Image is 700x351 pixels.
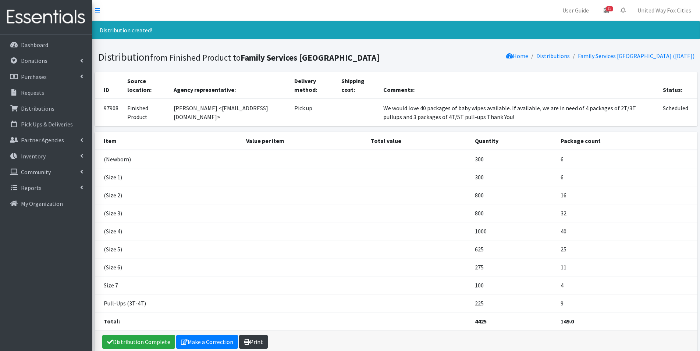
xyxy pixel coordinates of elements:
[3,149,89,164] a: Inventory
[95,186,242,204] td: (Size 2)
[337,72,379,99] th: Shipping cost:
[95,132,242,150] th: Item
[578,52,694,60] a: Family Services [GEOGRAPHIC_DATA] ([DATE])
[470,294,556,312] td: 225
[98,51,394,64] h1: Distribution
[95,276,242,294] td: Size 7
[242,132,366,150] th: Value per item
[536,52,570,60] a: Distributions
[3,133,89,147] a: Partner Agencies
[366,132,470,150] th: Total value
[169,72,290,99] th: Agency representative:
[95,150,242,168] td: (Newborn)
[470,258,556,276] td: 275
[556,294,697,312] td: 9
[561,318,574,325] strong: 149.0
[21,89,44,96] p: Requests
[104,318,120,325] strong: Total:
[21,153,46,160] p: Inventory
[3,196,89,211] a: My Organization
[606,6,613,11] span: 15
[556,150,697,168] td: 6
[241,52,380,63] b: Family Services [GEOGRAPHIC_DATA]
[658,99,697,126] td: Scheduled
[3,37,89,52] a: Dashboard
[506,52,528,60] a: Home
[150,52,380,63] small: from Finished Product to
[556,168,697,186] td: 6
[21,168,51,176] p: Community
[470,204,556,222] td: 800
[470,240,556,258] td: 625
[3,180,89,195] a: Reports
[470,186,556,204] td: 800
[632,3,697,18] a: United Way Fox Cities
[557,3,595,18] a: User Guide
[123,72,170,99] th: Source location:
[21,73,47,80] p: Purchases
[3,69,89,84] a: Purchases
[470,150,556,168] td: 300
[3,165,89,179] a: Community
[556,204,697,222] td: 32
[475,318,487,325] strong: 4425
[3,5,89,29] img: HumanEssentials
[556,222,697,240] td: 40
[290,99,337,126] td: Pick up
[470,168,556,186] td: 300
[3,85,89,100] a: Requests
[21,184,42,191] p: Reports
[598,3,615,18] a: 15
[95,258,242,276] td: (Size 6)
[95,72,123,99] th: ID
[239,335,268,349] a: Print
[290,72,337,99] th: Delivery method:
[21,200,63,207] p: My Organization
[379,99,658,126] td: We would love 40 packages of baby wipes available. If available, we are in need of 4 packages of ...
[95,99,123,126] td: 97908
[470,276,556,294] td: 100
[176,335,238,349] a: Make a Correction
[3,117,89,132] a: Pick Ups & Deliveries
[379,72,658,99] th: Comments:
[95,240,242,258] td: (Size 5)
[95,204,242,222] td: (Size 3)
[658,72,697,99] th: Status:
[95,168,242,186] td: (Size 1)
[470,222,556,240] td: 1000
[556,258,697,276] td: 11
[102,335,175,349] a: Distribution Complete
[21,121,73,128] p: Pick Ups & Deliveries
[21,105,54,112] p: Distributions
[3,101,89,116] a: Distributions
[169,99,290,126] td: [PERSON_NAME] <[EMAIL_ADDRESS][DOMAIN_NAME]>
[556,276,697,294] td: 4
[3,53,89,68] a: Donations
[95,294,242,312] td: Pull-Ups (3T-4T)
[556,240,697,258] td: 25
[556,132,697,150] th: Package count
[21,41,48,49] p: Dashboard
[470,132,556,150] th: Quantity
[95,222,242,240] td: (Size 4)
[21,57,47,64] p: Donations
[123,99,170,126] td: Finished Product
[556,186,697,204] td: 16
[92,21,700,39] div: Distribution created!
[21,136,64,144] p: Partner Agencies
